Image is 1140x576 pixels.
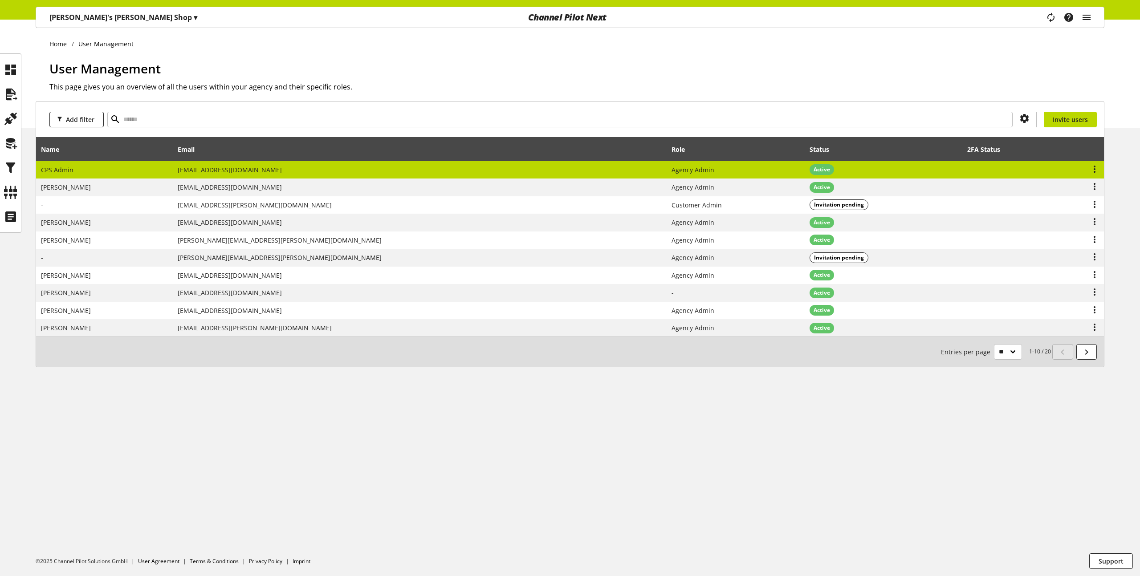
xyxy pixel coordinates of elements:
[672,166,714,174] span: Agency Admin
[41,218,91,227] span: [PERSON_NAME]
[36,557,138,565] li: ©2025 Channel Pilot Solutions GmbH
[1053,115,1088,124] span: Invite users
[66,115,94,124] span: Add filter
[49,60,161,77] span: User Management
[814,271,830,279] span: Active
[41,306,91,315] span: [PERSON_NAME]
[41,236,91,244] span: [PERSON_NAME]
[41,288,91,297] span: [PERSON_NAME]
[814,183,830,191] span: Active
[49,12,197,23] p: [PERSON_NAME]'s [PERSON_NAME] Shop
[941,344,1051,360] small: 1-10 / 20
[249,557,282,565] a: Privacy Policy
[178,324,332,332] span: [EMAIL_ADDRESS][PERSON_NAME][DOMAIN_NAME]
[1044,112,1097,127] a: Invite users
[1099,556,1124,566] span: Support
[178,288,282,297] span: [EMAIL_ADDRESS][DOMAIN_NAME]
[672,218,714,227] span: Agency Admin
[178,218,282,227] span: [EMAIL_ADDRESS][DOMAIN_NAME]
[41,253,43,262] span: -
[814,306,830,314] span: Active
[49,81,1104,92] h2: This page gives you an overview of all the users within your agency and their specific roles.
[178,236,382,244] span: [PERSON_NAME][EMAIL_ADDRESS][PERSON_NAME][DOMAIN_NAME]
[814,201,864,209] span: Invitation pending
[138,557,179,565] a: User Agreement
[194,12,197,22] span: ▾
[41,145,68,154] div: Name
[293,557,310,565] a: Imprint
[672,306,714,315] span: Agency Admin
[41,201,43,209] span: -
[178,271,282,280] span: [EMAIL_ADDRESS][DOMAIN_NAME]
[178,253,382,262] span: [PERSON_NAME][EMAIL_ADDRESS][PERSON_NAME][DOMAIN_NAME]
[49,112,104,127] button: Add filter
[814,254,864,262] span: Invitation pending
[672,236,714,244] span: Agency Admin
[1089,553,1133,569] button: Support
[814,324,830,332] span: Active
[178,166,282,174] span: [EMAIL_ADDRESS][DOMAIN_NAME]
[814,289,830,297] span: Active
[178,145,204,154] div: Email
[672,145,694,154] div: Role
[672,201,722,209] span: Customer Admin
[49,39,72,49] a: Home
[941,347,994,357] span: Entries per page
[190,557,239,565] a: Terms & Conditions
[814,166,830,174] span: Active
[178,201,332,209] span: [EMAIL_ADDRESS][PERSON_NAME][DOMAIN_NAME]
[36,7,1104,28] nav: main navigation
[41,166,73,174] span: CPS Admin
[672,253,714,262] span: Agency Admin
[41,271,91,280] span: [PERSON_NAME]
[178,306,282,315] span: [EMAIL_ADDRESS][DOMAIN_NAME]
[41,183,91,191] span: [PERSON_NAME]
[672,324,714,332] span: Agency Admin
[810,145,838,154] div: Status
[814,219,830,227] span: Active
[967,140,1056,158] div: 2FA Status
[814,236,830,244] span: Active
[672,271,714,280] span: Agency Admin
[178,183,282,191] span: [EMAIL_ADDRESS][DOMAIN_NAME]
[41,324,91,332] span: [PERSON_NAME]
[672,183,714,191] span: Agency Admin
